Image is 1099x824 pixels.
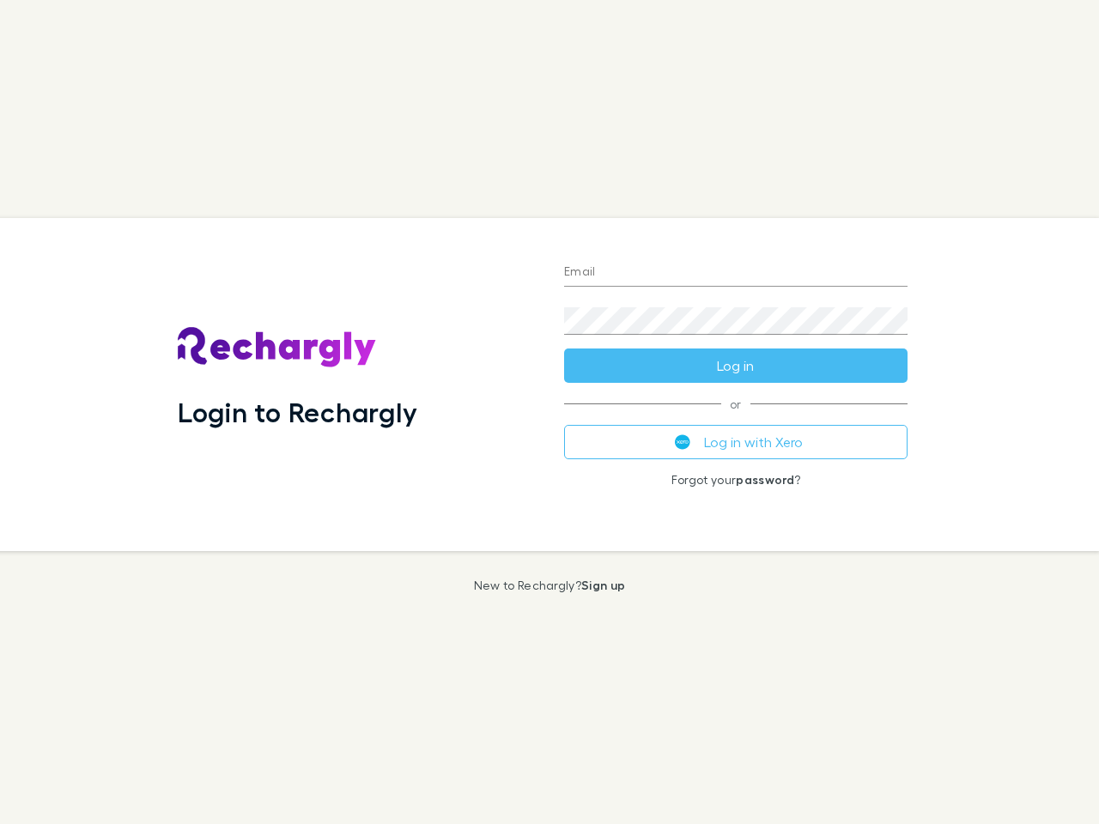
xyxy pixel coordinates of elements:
a: Sign up [581,578,625,592]
img: Xero's logo [675,434,690,450]
button: Log in with Xero [564,425,908,459]
img: Rechargly's Logo [178,327,377,368]
p: Forgot your ? [564,473,908,487]
button: Log in [564,348,908,383]
h1: Login to Rechargly [178,396,417,428]
p: New to Rechargly? [474,579,626,592]
span: or [564,403,908,404]
a: password [736,472,794,487]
